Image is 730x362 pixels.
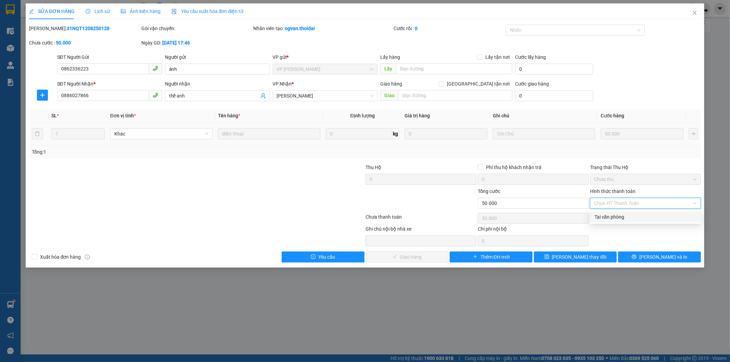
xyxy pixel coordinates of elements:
[121,9,161,14] span: Ảnh kiện hàng
[483,53,512,61] span: Lấy tận nơi
[639,253,687,261] span: [PERSON_NAME] và In
[285,26,315,31] b: ngvan.thoidai
[121,9,126,14] span: picture
[594,213,697,221] div: Tại văn phòng
[171,9,177,14] img: icon
[415,26,418,31] b: 0
[114,129,208,139] span: Khác
[153,66,158,71] span: phone
[273,81,292,87] span: VP Nhận
[483,164,544,171] span: Phí thu hộ khách nhận trả
[515,54,546,60] label: Cước lấy hàng
[366,225,476,235] div: Ghi chú nội bộ nhà xe
[515,90,593,101] input: Cước giao hàng
[405,113,430,118] span: Giá trị hàng
[380,54,400,60] span: Lấy hàng
[365,213,477,225] div: Chưa thanh toán
[396,63,512,74] input: Dọc đường
[277,91,374,101] span: Lý Nhân
[692,10,697,15] span: close
[86,9,110,14] span: Lịch sử
[685,3,704,23] button: Close
[141,25,252,32] div: Gói vận chuyển:
[493,128,595,139] input: Ghi Chú
[490,109,598,122] th: Ghi chú
[450,251,533,262] button: plusThêm ĐH mới
[545,254,549,260] span: save
[85,255,90,259] span: info-circle
[260,93,266,99] span: user-add
[29,9,75,14] span: SỬA ĐƠN HÀNG
[165,53,270,61] div: Người gửi
[110,113,136,118] span: Đơn vị tính
[37,90,48,101] button: plus
[405,128,487,139] input: 0
[37,253,84,261] span: Xuất hóa đơn hàng
[29,39,140,47] div: Chưa cước :
[162,40,190,46] b: [DATE] 17:46
[218,128,320,139] input: VD: Bàn, Ghế
[282,251,364,262] button: exclamation-circleYêu cầu
[32,128,43,139] button: delete
[51,113,57,118] span: SL
[366,165,381,170] span: Thu Hộ
[67,26,110,31] b: 31NQT1208250128
[594,174,697,184] span: Chưa thu
[689,128,698,139] button: plus
[601,128,683,139] input: 0
[594,198,697,208] span: Chọn HT Thanh Toán
[515,81,549,87] label: Cước giao hàng
[618,251,701,262] button: printer[PERSON_NAME] và In
[141,39,252,47] div: Ngày GD:
[478,225,589,235] div: Chi phí nội bộ
[165,80,270,88] div: Người nhận
[478,189,500,194] span: Tổng cước
[218,113,240,118] span: Tên hàng
[590,189,636,194] label: Hình thức thanh toán
[37,92,48,98] span: plus
[57,80,162,88] div: SĐT Người Nhận
[534,251,617,262] button: save[PERSON_NAME] thay đổi
[473,254,478,260] span: plus
[86,9,90,14] span: clock-circle
[394,25,504,32] div: Cước rồi :
[366,251,449,262] button: checkGiao hàng
[590,164,701,171] div: Trạng thái Thu Hộ
[153,92,158,98] span: phone
[29,25,140,32] div: [PERSON_NAME]:
[273,53,378,61] div: VP gửi
[171,9,244,14] span: Yêu cầu xuất hóa đơn điện tử
[515,64,593,75] input: Cước lấy hàng
[481,253,510,261] span: Thêm ĐH mới
[350,113,375,118] span: Định lượng
[552,253,607,261] span: [PERSON_NAME] thay đổi
[56,40,71,46] b: 50.000
[29,9,34,14] span: edit
[254,25,393,32] div: Nhân viên tạo:
[318,253,335,261] span: Yêu cầu
[380,63,396,74] span: Lấy
[57,53,162,61] div: SĐT Người Gửi
[601,113,624,118] span: Cước hàng
[392,128,399,139] span: kg
[32,148,282,156] div: Tổng: 1
[311,254,316,260] span: exclamation-circle
[632,254,637,260] span: printer
[444,80,512,88] span: [GEOGRAPHIC_DATA] tận nơi
[277,64,374,74] span: VP Nguyễn Quốc Trị
[398,90,512,101] input: Dọc đường
[380,90,398,101] span: Giao
[380,81,402,87] span: Giao hàng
